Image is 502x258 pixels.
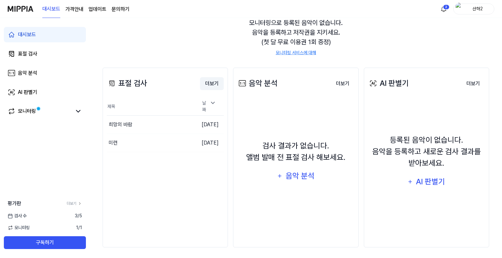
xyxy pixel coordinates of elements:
[67,201,82,206] a: 더보기
[331,77,355,90] button: 더보기
[109,139,118,147] div: 미련
[4,236,86,249] button: 구독하기
[461,77,485,90] button: 더보기
[4,27,86,42] a: 대시보드
[368,134,485,169] div: 등록된 음악이 없습니다. 음악을 등록하고 새로운 검사 결과를 받아보세요.
[8,200,21,207] span: 평가판
[4,85,86,100] a: AI 판별기
[440,5,448,13] img: 알림
[18,107,36,115] div: 모니터링
[8,107,72,115] a: 모니터링
[107,78,147,89] div: 표절 검사
[246,140,346,163] div: 검사 결과가 없습니다. 앨범 발매 전 표절 검사 해보세요.
[276,49,316,56] a: 모니터링 서비스에 대해
[415,176,446,188] div: AI 판별기
[368,78,409,89] div: AI 판별기
[465,5,490,12] div: 산하2
[42,0,60,18] a: 대시보드
[76,224,82,231] span: 1 / 1
[237,78,278,89] div: 음악 분석
[4,46,86,62] a: 표절 검사
[403,174,450,189] button: AI 판별기
[112,5,130,13] a: 문의하기
[75,212,82,219] span: 3 / 5
[8,212,27,219] span: 검사 수
[4,65,86,81] a: 음악 분석
[453,4,494,14] button: profile산하2
[107,97,195,116] th: 제목
[439,4,449,14] button: 알림2
[273,168,319,184] button: 음악 분석
[456,3,463,15] img: profile
[18,69,37,77] div: 음악 분석
[88,5,106,13] a: 업데이트
[103,10,489,64] div: 모니터링으로 등록된 음악이 없습니다. 음악을 등록하고 저작권을 지키세요. (첫 달 무료 이용권 1회 증정)
[18,50,37,58] div: 표절 검사
[443,4,449,10] div: 2
[18,31,36,38] div: 대시보드
[65,5,83,13] a: 가격안내
[8,224,30,231] span: 모니터링
[195,116,224,134] td: [DATE]
[109,121,132,129] div: 희망의 바람
[200,77,224,90] button: 더보기
[195,134,224,152] td: [DATE]
[200,98,219,115] div: 날짜
[18,88,37,96] div: AI 판별기
[285,170,315,182] div: 음악 분석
